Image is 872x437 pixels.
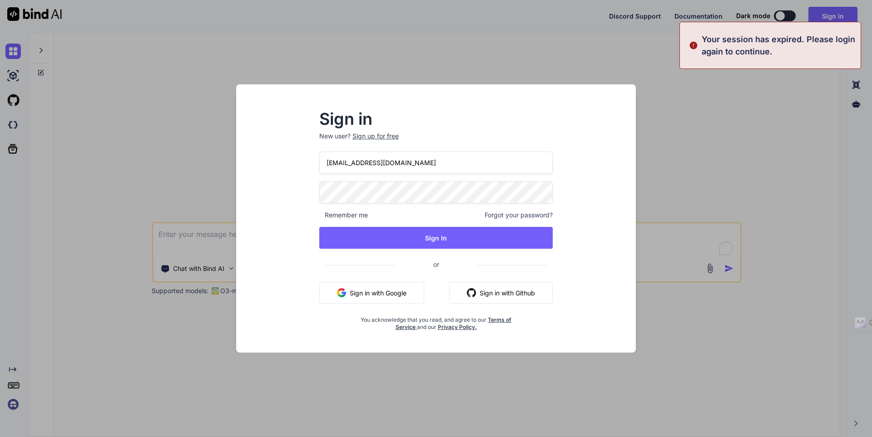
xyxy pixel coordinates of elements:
[438,324,477,330] a: Privacy Policy.
[689,33,698,58] img: alert
[467,288,476,297] img: github
[319,211,368,220] span: Remember me
[337,288,346,297] img: google
[358,311,514,331] div: You acknowledge that you read, and agree to our and our
[396,316,512,330] a: Terms of Service
[352,132,399,141] div: Sign up for free
[702,33,855,58] p: Your session has expired. Please login again to continue.
[319,152,553,174] input: Login or Email
[319,227,553,249] button: Sign In
[319,112,553,126] h2: Sign in
[485,211,553,220] span: Forgot your password?
[449,282,553,304] button: Sign in with Github
[319,132,553,152] p: New user?
[319,282,424,304] button: Sign in with Google
[397,253,476,275] span: or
